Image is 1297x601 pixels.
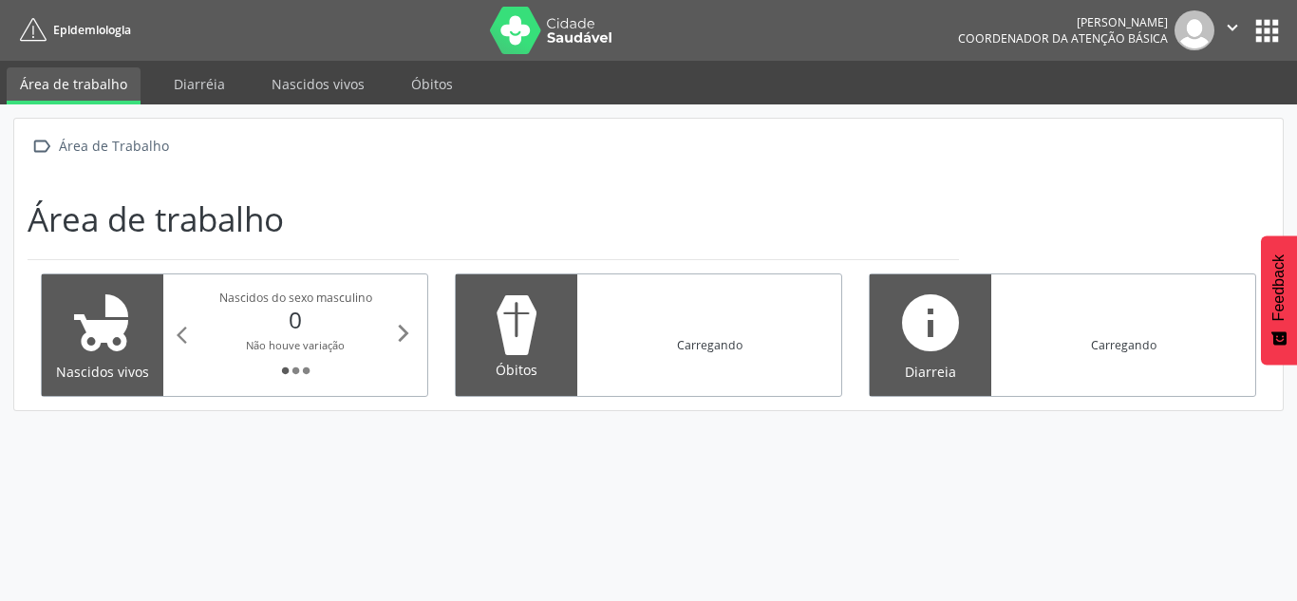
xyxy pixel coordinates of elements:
div: [PERSON_NAME] [958,14,1168,30]
i: arrow_forward_ios [393,323,414,344]
div: Carregando [1091,337,1156,353]
div: 0 [197,306,393,333]
button:  [1214,10,1250,50]
i:  [1222,17,1243,38]
div: Óbitos [469,360,564,380]
small: Não houve variação [246,338,345,352]
a: Diarréia [160,67,238,101]
div: Nascidos vivos [55,362,150,382]
i: fiber_manual_record [301,366,311,376]
div: Diarreia [883,362,978,382]
a: Óbitos [398,67,466,101]
a:  Área de Trabalho [28,132,172,160]
i: fiber_manual_record [280,366,291,376]
i: child_friendly [68,289,137,357]
span: Epidemiologia [53,22,131,38]
i: fiber_manual_record [291,366,301,376]
span: Coordenador da Atenção Básica [958,30,1168,47]
i: arrow_back_ios [177,325,197,346]
i:  [28,132,55,160]
img: img [1175,10,1214,50]
div: Nascidos do sexo masculino [197,290,393,306]
button: apps [1250,14,1284,47]
h1: Área de trabalho [28,199,284,239]
span: Feedback [1270,254,1288,321]
a: Nascidos vivos [258,67,378,101]
button: Feedback - Mostrar pesquisa [1261,235,1297,365]
div: Área de Trabalho [55,132,172,160]
i: info [896,289,965,357]
div: Carregando [677,337,742,353]
a: Epidemiologia [13,14,131,46]
a: Área de trabalho [7,67,141,104]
